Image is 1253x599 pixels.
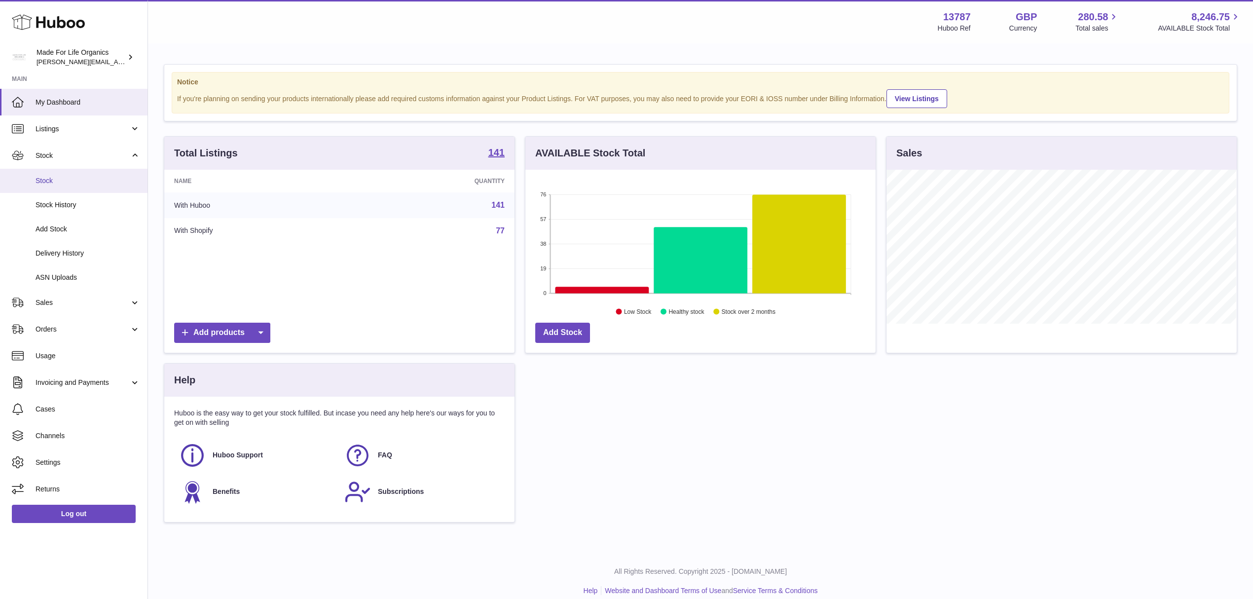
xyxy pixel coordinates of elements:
a: Huboo Support [179,442,334,469]
h3: Help [174,374,195,387]
a: FAQ [344,442,500,469]
img: geoff.winwood@madeforlifeorganics.com [12,50,27,65]
a: 280.58 Total sales [1075,10,1119,33]
span: ASN Uploads [36,273,140,282]
div: Huboo Ref [938,24,971,33]
span: My Dashboard [36,98,140,107]
span: AVAILABLE Stock Total [1158,24,1241,33]
span: Add Stock [36,225,140,234]
span: Settings [36,458,140,467]
strong: Notice [177,77,1224,87]
span: Delivery History [36,249,140,258]
span: Benefits [213,487,240,496]
span: Listings [36,124,130,134]
h3: Total Listings [174,147,238,160]
td: With Shopify [164,218,353,244]
h3: Sales [896,147,922,160]
text: Low Stock [624,308,652,315]
span: Cases [36,405,140,414]
span: Total sales [1075,24,1119,33]
span: Stock History [36,200,140,210]
span: [PERSON_NAME][EMAIL_ADDRESS][PERSON_NAME][DOMAIN_NAME] [37,58,251,66]
text: 0 [543,290,546,296]
th: Quantity [353,170,515,192]
text: Stock over 2 months [722,308,775,315]
a: 141 [491,201,505,209]
span: 280.58 [1078,10,1108,24]
a: Service Terms & Conditions [733,587,818,595]
li: and [601,586,817,596]
span: Huboo Support [213,450,263,460]
span: Returns [36,485,140,494]
a: 77 [496,226,505,235]
strong: GBP [1016,10,1037,24]
span: Stock [36,151,130,160]
a: Add products [174,323,270,343]
span: Channels [36,431,140,441]
a: 141 [488,148,505,159]
a: View Listings [886,89,947,108]
a: Benefits [179,479,334,505]
span: FAQ [378,450,392,460]
a: 8,246.75 AVAILABLE Stock Total [1158,10,1241,33]
h3: AVAILABLE Stock Total [535,147,645,160]
strong: 141 [488,148,505,157]
span: Usage [36,351,140,361]
div: Made For Life Organics [37,48,125,67]
p: All Rights Reserved. Copyright 2025 - [DOMAIN_NAME] [156,567,1245,576]
td: With Huboo [164,192,353,218]
a: Website and Dashboard Terms of Use [605,587,721,595]
strong: 13787 [943,10,971,24]
text: Healthy stock [668,308,704,315]
p: Huboo is the easy way to get your stock fulfilled. But incase you need any help here's our ways f... [174,409,505,427]
th: Name [164,170,353,192]
span: Stock [36,176,140,186]
span: Invoicing and Payments [36,378,130,387]
text: 38 [540,241,546,247]
a: Subscriptions [344,479,500,505]
span: 8,246.75 [1191,10,1230,24]
text: 57 [540,216,546,222]
span: Orders [36,325,130,334]
text: 76 [540,191,546,197]
span: Subscriptions [378,487,424,496]
text: 19 [540,265,546,271]
a: Add Stock [535,323,590,343]
div: If you're planning on sending your products internationally please add required customs informati... [177,88,1224,108]
div: Currency [1009,24,1037,33]
a: Log out [12,505,136,523]
a: Help [584,587,598,595]
span: Sales [36,298,130,307]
